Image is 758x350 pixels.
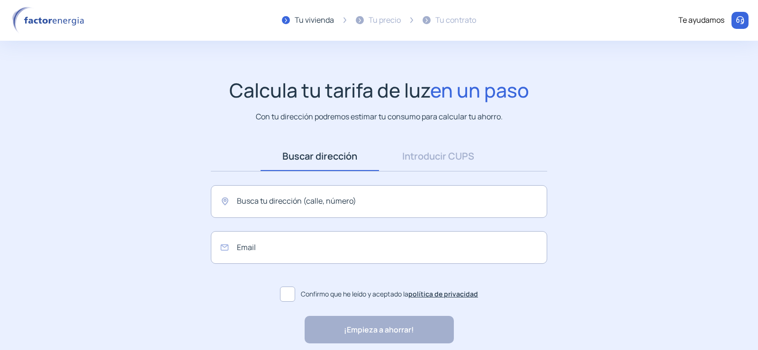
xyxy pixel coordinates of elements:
[408,289,478,298] a: política de privacidad
[369,14,401,27] div: Tu precio
[261,142,379,171] a: Buscar dirección
[9,7,90,34] img: logo factor
[435,14,476,27] div: Tu contrato
[735,16,745,25] img: llamar
[256,111,503,123] p: Con tu dirección podremos estimar tu consumo para calcular tu ahorro.
[301,289,478,299] span: Confirmo que he leído y aceptado la
[295,14,334,27] div: Tu vivienda
[229,79,529,102] h1: Calcula tu tarifa de luz
[678,14,724,27] div: Te ayudamos
[430,77,529,103] span: en un paso
[379,142,497,171] a: Introducir CUPS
